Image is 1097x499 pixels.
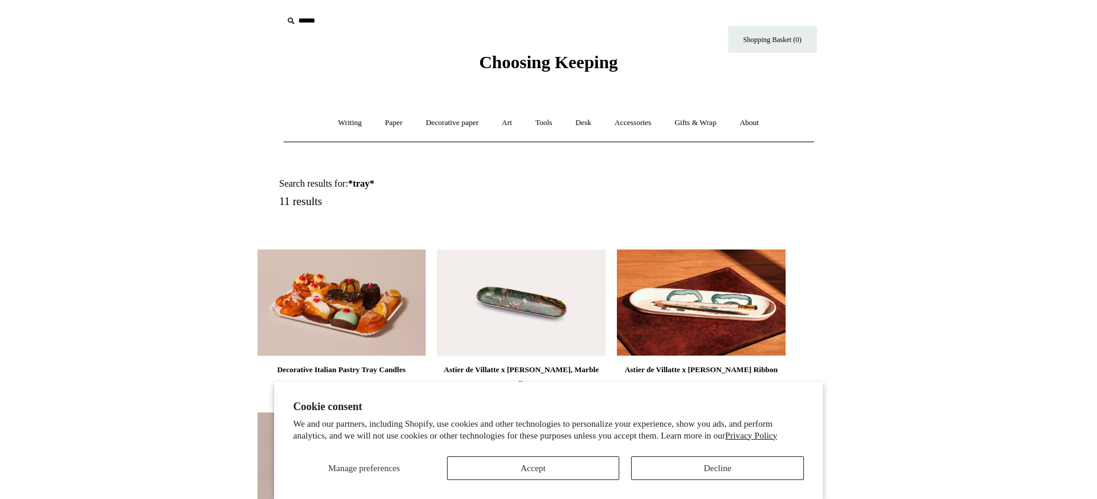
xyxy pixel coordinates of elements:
img: Astier de Villatte x John Derian Ribbon Tray [617,249,785,356]
a: Choosing Keeping [479,62,617,70]
a: Writing [327,107,372,139]
div: Astier de Villatte x [PERSON_NAME], Marble Pencil Tray [440,363,602,391]
span: Choosing Keeping [479,52,617,72]
a: Astier de Villatte x [PERSON_NAME] Ribbon Tray £175.00 [617,363,785,411]
a: Accessories [604,107,662,139]
a: Gifts & Wrap [664,107,727,139]
a: Astier de Villatte x John Derian Desk, Marble Pencil Tray Astier de Villatte x John Derian Desk, ... [437,249,605,356]
a: Astier de Villatte x [PERSON_NAME], Marble Pencil Tray £150.00 [437,363,605,411]
a: Decorative Italian Pastry Tray Candles Decorative Italian Pastry Tray Candles [258,249,426,356]
a: Decorative Italian Pastry Tray Candles from£18.00 [258,363,426,411]
span: Manage preferences [328,463,400,473]
h2: Cookie consent [293,401,804,413]
a: Paper [374,107,413,139]
a: Privacy Policy [725,431,777,440]
div: Astier de Villatte x [PERSON_NAME] Ribbon Tray [620,363,782,391]
a: Desk [565,107,602,139]
a: Shopping Basket (0) [728,26,817,53]
button: Decline [631,456,804,480]
img: Decorative Italian Pastry Tray Candles [258,249,426,356]
button: Manage preferences [293,456,435,480]
p: We and our partners, including Shopify, use cookies and other technologies to personalize your ex... [293,418,804,442]
div: Decorative Italian Pastry Tray Candles [260,363,423,377]
a: About [729,107,770,139]
a: Tools [525,107,563,139]
button: Accept [447,456,620,480]
h5: 11 results [279,195,562,209]
a: Astier de Villatte x John Derian Ribbon Tray Astier de Villatte x John Derian Ribbon Tray [617,249,785,356]
img: Astier de Villatte x John Derian Desk, Marble Pencil Tray [437,249,605,356]
span: £18.00 [325,380,358,389]
a: Decorative paper [415,107,489,139]
h1: Search results for: [279,178,562,189]
a: Art [491,107,523,139]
